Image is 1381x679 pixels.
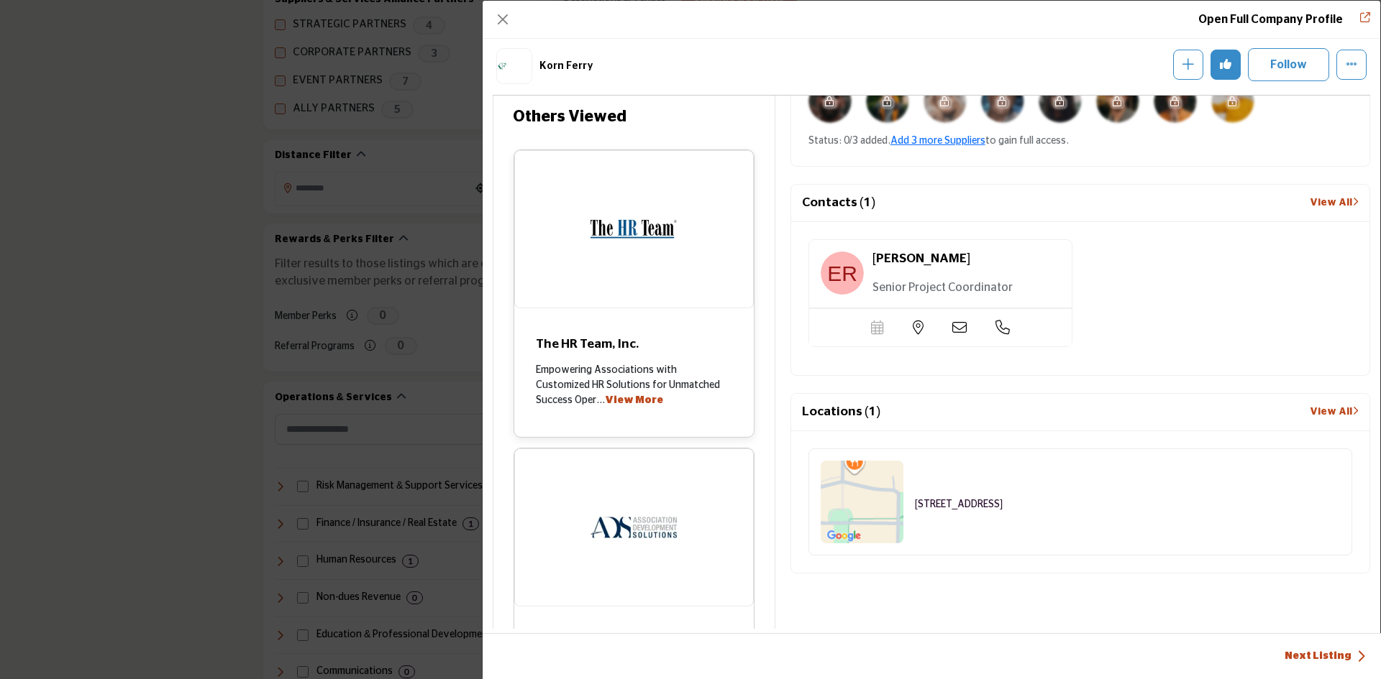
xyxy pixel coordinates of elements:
a: View More [605,395,663,405]
img: image [1211,80,1254,123]
img: image [981,80,1024,123]
h2: Contacts (1) [802,195,876,211]
a: The HR Team, Inc. [536,338,639,351]
img: image [1039,80,1082,123]
span: [PERSON_NAME] [872,252,970,265]
h1: Korn Ferry [539,60,593,73]
a: Next Listing [1285,649,1366,664]
img: korn-ferry logo [496,48,532,84]
p: Status: 0/3 added. to gain full access. [808,134,1352,149]
h2: Others Viewed [513,105,626,129]
a: Redirect to korn-ferry [1350,11,1370,28]
p: Senior Project Coordinator [872,279,1027,296]
button: More Options [1336,50,1367,80]
div: Please rate 5 vendors to connect with members. [981,80,1024,123]
img: Association Development Solutions (ADS) [591,484,677,571]
a: Redirect to korn-ferry [1198,14,1343,25]
p: [STREET_ADDRESS] [915,498,1003,512]
p: Empowering Associations with Customized HR Solutions for Unmatched Success Oper... [536,363,733,408]
img: image [808,80,852,123]
img: The HR Team, Inc. [591,186,677,272]
div: Please rate 5 vendors to connect with members. [1039,80,1082,123]
img: image [1096,80,1139,123]
img: image [1154,80,1197,123]
img: image [821,251,864,295]
a: image [PERSON_NAME] Senior Project Coordinator [808,239,1073,347]
img: image [924,80,967,123]
button: Close [493,9,513,29]
a: Add 3 more Suppliers [890,136,985,146]
img: Location Map [821,461,903,543]
div: Please rate 5 vendors to connect with members. [808,80,852,123]
div: Please rate 5 vendors to connect with members. [1211,80,1254,123]
div: Please rate 5 vendors to connect with members. [1096,80,1139,123]
h2: Locations (1) [802,405,881,420]
img: image [866,80,909,123]
div: Please rate 5 vendors to connect with members. [924,80,967,123]
div: Please rate 5 vendors to connect with members. [1154,80,1197,123]
a: View All [1310,195,1359,211]
button: Follow [1248,48,1329,81]
div: Please rate 5 vendors to connect with members. [866,80,909,123]
a: View All [1310,405,1359,420]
